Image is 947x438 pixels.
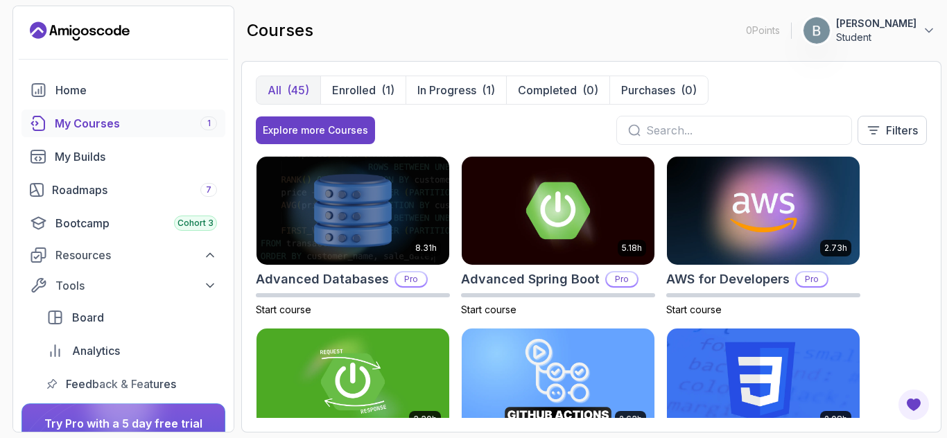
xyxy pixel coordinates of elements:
[582,82,598,98] div: (0)
[607,272,637,286] p: Pro
[646,122,840,139] input: Search...
[55,115,217,132] div: My Courses
[413,414,437,425] p: 3.30h
[66,376,176,392] span: Feedback & Features
[417,82,476,98] p: In Progress
[21,76,225,104] a: home
[21,109,225,137] a: courses
[332,82,376,98] p: Enrolled
[482,82,495,98] div: (1)
[55,82,217,98] div: Home
[257,76,320,104] button: All(45)
[415,243,437,254] p: 8.31h
[263,123,368,137] div: Explore more Courses
[38,304,225,331] a: board
[836,17,916,30] p: [PERSON_NAME]
[55,277,217,294] div: Tools
[21,176,225,204] a: roadmaps
[247,19,313,42] h2: courses
[897,388,930,421] button: Open Feedback Button
[461,270,600,289] h2: Advanced Spring Boot
[52,182,217,198] div: Roadmaps
[621,82,675,98] p: Purchases
[287,82,309,98] div: (45)
[72,309,104,326] span: Board
[21,209,225,237] a: bootcamp
[256,116,375,144] button: Explore more Courses
[256,304,311,315] span: Start course
[681,82,697,98] div: (0)
[824,414,847,425] p: 2.08h
[396,272,426,286] p: Pro
[38,337,225,365] a: analytics
[619,414,642,425] p: 2.63h
[257,328,449,437] img: Building APIs with Spring Boot card
[257,157,449,265] img: Advanced Databases card
[21,143,225,170] a: builds
[30,20,130,42] a: Landing page
[462,328,654,437] img: CI/CD with GitHub Actions card
[803,17,830,44] img: user profile image
[506,76,609,104] button: Completed(0)
[21,273,225,298] button: Tools
[803,17,936,44] button: user profile image[PERSON_NAME]Student
[55,148,217,165] div: My Builds
[886,122,918,139] p: Filters
[55,215,217,231] div: Bootcamp
[461,304,516,315] span: Start course
[406,76,506,104] button: In Progress(1)
[177,218,214,229] span: Cohort 3
[666,270,790,289] h2: AWS for Developers
[622,243,642,254] p: 5.18h
[462,157,654,265] img: Advanced Spring Boot card
[667,328,860,437] img: CSS Essentials card
[268,82,281,98] p: All
[609,76,708,104] button: Purchases(0)
[381,82,394,98] div: (1)
[256,270,389,289] h2: Advanced Databases
[667,157,860,265] img: AWS for Developers card
[666,304,722,315] span: Start course
[836,30,916,44] p: Student
[72,342,120,359] span: Analytics
[518,82,577,98] p: Completed
[206,184,211,195] span: 7
[858,116,927,145] button: Filters
[21,243,225,268] button: Resources
[746,24,780,37] p: 0 Points
[320,76,406,104] button: Enrolled(1)
[38,370,225,398] a: feedback
[797,272,827,286] p: Pro
[55,247,217,263] div: Resources
[207,118,211,129] span: 1
[824,243,847,254] p: 2.73h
